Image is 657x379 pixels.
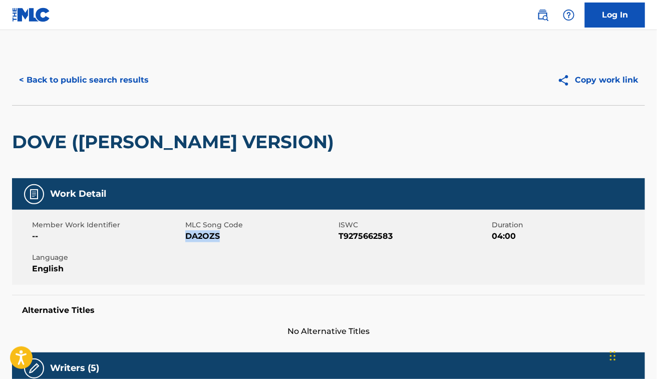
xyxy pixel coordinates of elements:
[537,9,549,21] img: search
[607,331,657,379] iframe: Chat Widget
[550,68,645,93] button: Copy work link
[557,74,575,87] img: Copy work link
[563,9,575,21] img: help
[185,220,336,230] span: MLC Song Code
[12,8,51,22] img: MLC Logo
[339,230,489,242] span: T9275662583
[28,188,40,200] img: Work Detail
[492,220,642,230] span: Duration
[32,263,183,275] span: English
[492,230,642,242] span: 04:00
[12,131,339,153] h2: DOVE ([PERSON_NAME] VERSION)
[50,188,106,200] h5: Work Detail
[610,341,616,371] div: Drag
[28,362,40,374] img: Writers
[50,362,99,374] h5: Writers (5)
[32,252,183,263] span: Language
[533,5,553,25] a: Public Search
[32,230,183,242] span: --
[185,230,336,242] span: DA2OZS
[339,220,489,230] span: ISWC
[12,68,156,93] button: < Back to public search results
[12,325,645,337] span: No Alternative Titles
[559,5,579,25] div: Help
[585,3,645,28] a: Log In
[32,220,183,230] span: Member Work Identifier
[22,305,635,315] h5: Alternative Titles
